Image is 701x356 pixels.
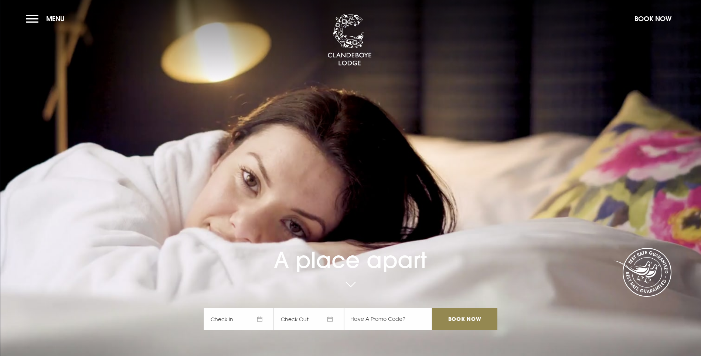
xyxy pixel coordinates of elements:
[631,11,675,27] button: Book Now
[432,308,497,330] input: Book Now
[344,308,432,330] input: Have A Promo Code?
[274,308,344,330] span: Check Out
[327,14,372,66] img: Clandeboye Lodge
[204,308,274,330] span: Check In
[46,14,65,23] span: Menu
[204,225,497,273] h1: A place apart
[26,11,68,27] button: Menu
